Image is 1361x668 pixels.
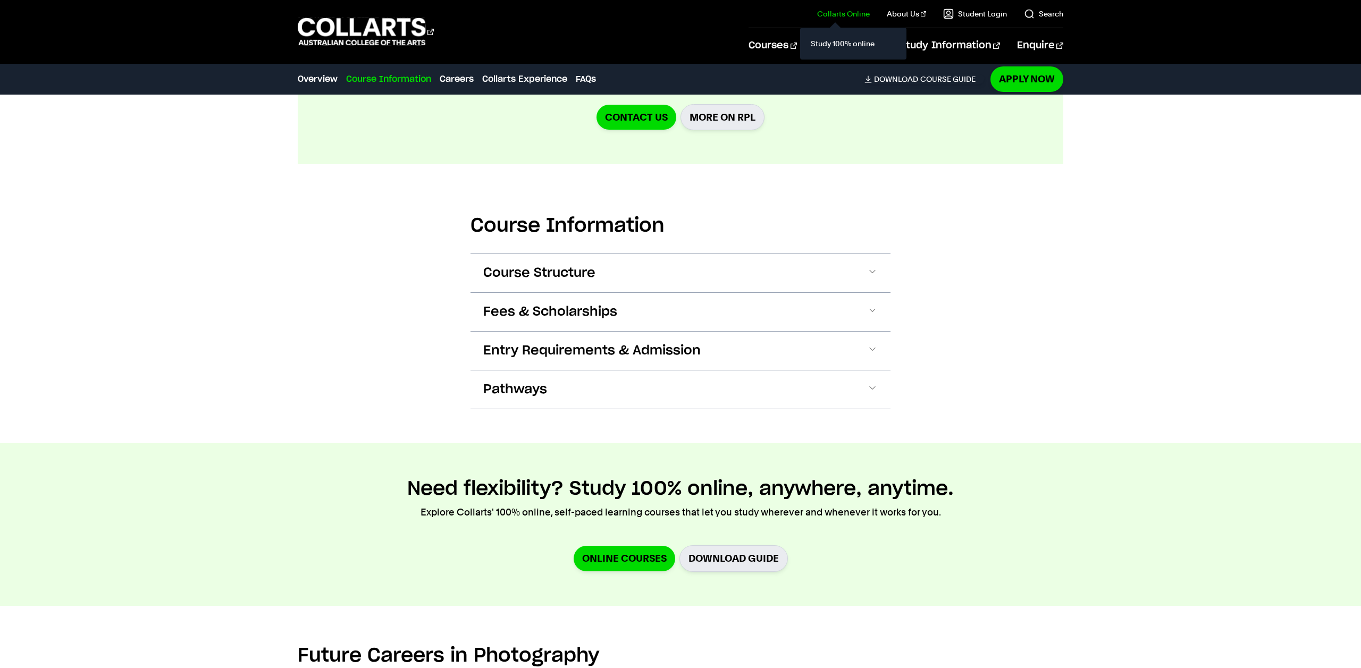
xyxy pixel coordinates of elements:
a: About Us [887,9,926,19]
a: Study 100% online [809,36,898,51]
a: DownloadCourse Guide [864,74,984,84]
h2: Need flexibility? Study 100% online, anywhere, anytime. [407,477,954,501]
a: Courses [749,28,797,63]
a: Overview [298,73,338,86]
a: Online Courses [574,546,675,571]
a: Careers [440,73,474,86]
a: FAQs [576,73,596,86]
div: Go to homepage [298,16,434,47]
h2: Future Careers in Photography [298,644,599,667]
a: Search [1024,9,1063,19]
a: Course Information [346,73,431,86]
span: Download [874,74,918,84]
a: Download Guide [679,545,788,571]
h2: Course Information [471,214,890,238]
button: Pathways [471,370,890,409]
span: Pathways [483,381,547,398]
a: Collarts Experience [482,73,567,86]
a: More on RPL [680,104,764,130]
button: Entry Requirements & Admission [471,332,890,370]
span: Entry Requirements & Admission [483,342,701,359]
span: Fees & Scholarships [483,303,617,320]
a: Collarts Online [817,9,870,19]
p: Explore Collarts' 100% online, self-paced learning courses that let you study wherever and whenev... [421,505,941,520]
a: Enquire [1017,28,1063,63]
span: Course Structure [483,265,595,282]
a: Study Information [900,28,1000,63]
a: Apply Now [990,66,1063,91]
button: Course Structure [471,254,890,292]
button: Fees & Scholarships [471,293,890,331]
a: Student Login [943,9,1007,19]
a: Contact us [597,105,676,130]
